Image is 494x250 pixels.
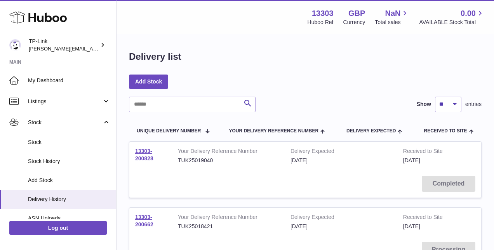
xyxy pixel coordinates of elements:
[135,214,153,227] a: 13303-200662
[229,128,318,134] span: Your Delivery Reference Number
[9,221,107,235] a: Log out
[178,157,279,164] div: TUK25019040
[178,214,279,223] strong: Your Delivery Reference Number
[403,148,455,157] strong: Received to Site
[290,148,391,157] strong: Delivery Expected
[417,101,431,108] label: Show
[28,196,110,203] span: Delivery History
[419,19,485,26] span: AVAILABLE Stock Total
[312,8,334,19] strong: 13303
[290,223,391,230] div: [DATE]
[461,8,476,19] span: 0.00
[385,8,400,19] span: NaN
[178,148,279,157] strong: Your Delivery Reference Number
[178,223,279,230] div: TUK25018421
[308,19,334,26] div: Huboo Ref
[137,128,201,134] span: Unique Delivery Number
[28,77,110,84] span: My Dashboard
[375,19,409,26] span: Total sales
[129,50,181,63] h1: Delivery list
[403,223,420,229] span: [DATE]
[290,214,391,223] strong: Delivery Expected
[28,98,102,105] span: Listings
[135,148,153,161] a: 13303-200828
[28,177,110,184] span: Add Stock
[129,75,168,89] a: Add Stock
[28,158,110,165] span: Stock History
[465,101,482,108] span: entries
[28,139,110,146] span: Stock
[346,128,396,134] span: Delivery Expected
[343,19,365,26] div: Currency
[403,214,455,223] strong: Received to Site
[28,215,110,222] span: ASN Uploads
[9,39,21,51] img: selina.wu@tp-link.com
[29,45,156,52] span: [PERSON_NAME][EMAIL_ADDRESS][DOMAIN_NAME]
[375,8,409,26] a: NaN Total sales
[348,8,365,19] strong: GBP
[28,119,102,126] span: Stock
[403,157,420,163] span: [DATE]
[290,157,391,164] div: [DATE]
[419,8,485,26] a: 0.00 AVAILABLE Stock Total
[29,38,99,52] div: TP-Link
[424,128,467,134] span: Received to Site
